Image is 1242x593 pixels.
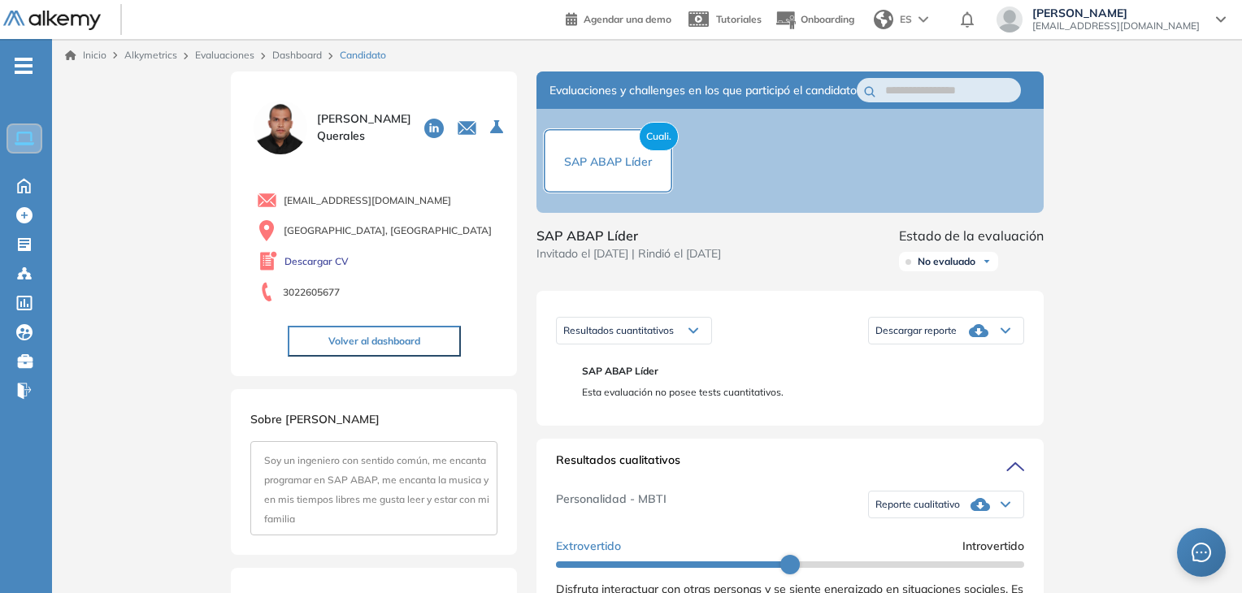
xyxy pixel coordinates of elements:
[564,154,652,169] span: SAP ABAP Líder
[899,226,1044,245] span: Estado de la evaluación
[875,324,957,337] span: Descargar reporte
[250,97,310,158] img: PROFILE_MENU_LOGO_USER
[549,82,857,99] span: Evaluaciones y challenges en los que participó el candidato
[250,412,380,426] span: Sobre [PERSON_NAME]
[272,49,322,61] a: Dashboard
[556,452,680,478] span: Resultados cualitativos
[716,13,762,25] span: Tutoriales
[283,285,340,300] span: 3022605677
[1032,19,1200,32] span: [EMAIL_ADDRESS][DOMAIN_NAME]
[317,110,411,145] span: [PERSON_NAME] Querales
[775,2,854,37] button: Onboarding
[340,48,386,63] span: Candidato
[284,223,492,238] span: [GEOGRAPHIC_DATA], [GEOGRAPHIC_DATA]
[288,326,461,357] button: Volver al dashboard
[962,538,1024,555] span: Introvertido
[874,10,893,29] img: world
[556,538,621,555] span: Extrovertido
[556,491,667,518] span: Personalidad - MBTI
[900,12,912,27] span: ES
[3,11,101,31] img: Logo
[582,364,1011,379] span: SAP ABAP Líder
[124,49,177,61] span: Alkymetrics
[1032,6,1200,19] span: [PERSON_NAME]
[639,122,679,151] span: Cuali.
[563,324,674,336] span: Resultados cuantitativos
[284,193,451,208] span: [EMAIL_ADDRESS][DOMAIN_NAME]
[195,49,254,61] a: Evaluaciones
[918,255,975,268] span: No evaluado
[15,64,33,67] i: -
[65,48,106,63] a: Inicio
[484,113,513,142] button: Seleccione la evaluación activa
[918,16,928,23] img: arrow
[1192,543,1211,562] span: message
[801,13,854,25] span: Onboarding
[536,245,721,262] span: Invitado el [DATE] | Rindió el [DATE]
[982,257,992,266] img: Ícono de flecha
[264,454,489,525] span: Soy un ingeniero con sentido común, me encanta programar en SAP ABAP, me encanta la musica y en m...
[875,498,960,511] span: Reporte cualitativo
[536,226,721,245] span: SAP ABAP Líder
[584,13,671,25] span: Agendar una demo
[582,385,1011,400] span: Esta evaluación no posee tests cuantitativos.
[566,8,671,28] a: Agendar una demo
[284,254,349,269] a: Descargar CV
